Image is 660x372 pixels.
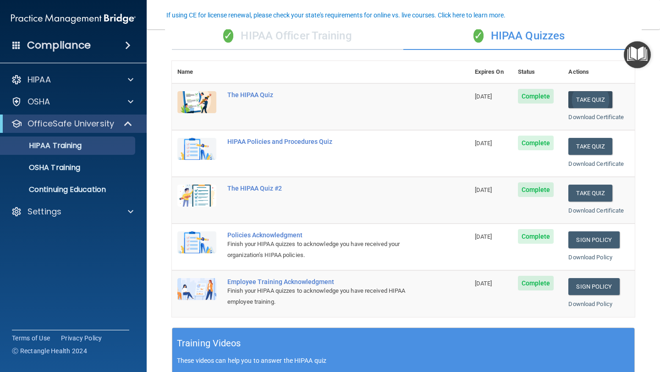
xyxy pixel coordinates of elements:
[11,206,133,217] a: Settings
[6,185,131,194] p: Continuing Education
[11,74,133,85] a: HIPAA
[6,163,80,172] p: OSHA Training
[568,231,619,248] a: Sign Policy
[227,185,423,192] div: The HIPAA Quiz #2
[568,160,624,167] a: Download Certificate
[227,285,423,307] div: Finish your HIPAA quizzes to acknowledge you have received HIPAA employee training.
[227,278,423,285] div: Employee Training Acknowledgment
[568,254,612,261] a: Download Policy
[475,280,492,287] span: [DATE]
[563,61,635,83] th: Actions
[177,357,630,364] p: These videos can help you to answer the HIPAA quiz
[624,41,651,68] button: Open Resource Center
[166,12,506,18] div: If using CE for license renewal, please check your state's requirements for online vs. live cours...
[27,206,61,217] p: Settings
[473,29,484,43] span: ✓
[27,74,51,85] p: HIPAA
[475,93,492,100] span: [DATE]
[475,140,492,147] span: [DATE]
[12,334,50,343] a: Terms of Use
[177,335,241,351] h5: Training Videos
[475,186,492,193] span: [DATE]
[165,11,507,20] button: If using CE for license renewal, please check your state's requirements for online vs. live cours...
[172,61,222,83] th: Name
[11,10,136,28] img: PMB logo
[501,307,649,344] iframe: Drift Widget Chat Controller
[403,22,635,50] div: HIPAA Quizzes
[172,22,403,50] div: HIPAA Officer Training
[568,114,624,120] a: Download Certificate
[227,138,423,145] div: HIPAA Policies and Procedures Quiz
[27,118,114,129] p: OfficeSafe University
[11,96,133,107] a: OSHA
[61,334,102,343] a: Privacy Policy
[27,39,91,52] h4: Compliance
[518,89,554,104] span: Complete
[518,276,554,290] span: Complete
[227,91,423,98] div: The HIPAA Quiz
[223,29,233,43] span: ✓
[6,141,82,150] p: HIPAA Training
[568,278,619,295] a: Sign Policy
[469,61,512,83] th: Expires On
[518,182,554,197] span: Complete
[227,231,423,239] div: Policies Acknowledgment
[27,96,50,107] p: OSHA
[512,61,563,83] th: Status
[568,185,612,202] button: Take Quiz
[227,239,423,261] div: Finish your HIPAA quizzes to acknowledge you have received your organization’s HIPAA policies.
[568,301,612,307] a: Download Policy
[518,229,554,244] span: Complete
[568,138,612,155] button: Take Quiz
[518,136,554,150] span: Complete
[12,346,87,356] span: Ⓒ Rectangle Health 2024
[568,207,624,214] a: Download Certificate
[11,118,133,129] a: OfficeSafe University
[568,91,612,108] button: Take Quiz
[475,233,492,240] span: [DATE]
